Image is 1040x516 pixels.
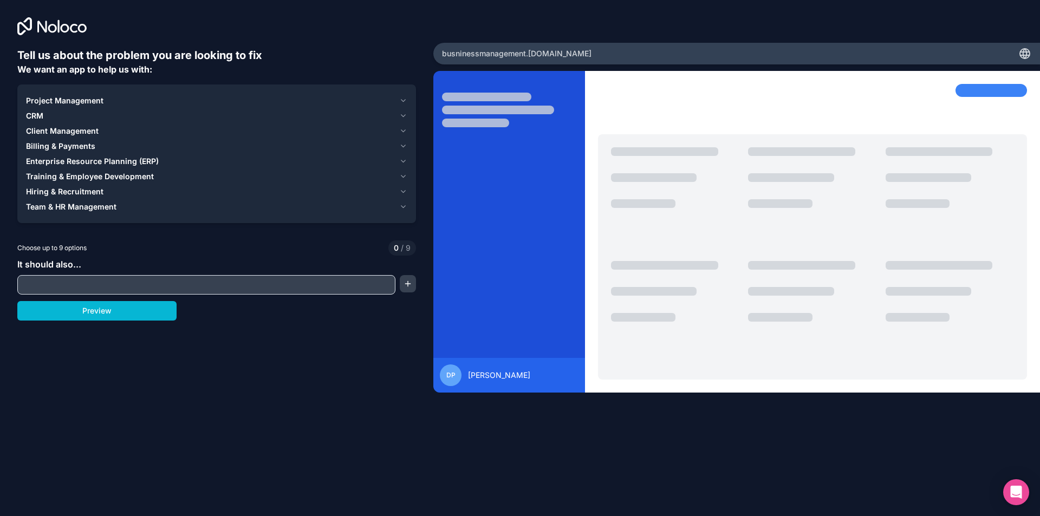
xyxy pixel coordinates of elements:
[1003,479,1029,505] div: Open Intercom Messenger
[26,126,99,136] span: Client Management
[26,123,407,139] button: Client Management
[442,48,591,59] span: busninessmanagement .[DOMAIN_NAME]
[394,243,399,253] span: 0
[17,301,177,321] button: Preview
[17,64,152,75] span: We want an app to help us with:
[26,186,103,197] span: Hiring & Recruitment
[26,95,103,106] span: Project Management
[26,93,407,108] button: Project Management
[26,199,407,214] button: Team & HR Management
[17,243,87,253] span: Choose up to 9 options
[17,48,416,63] h6: Tell us about the problem you are looking to fix
[26,156,159,167] span: Enterprise Resource Planning (ERP)
[26,201,116,212] span: Team & HR Management
[468,370,530,381] span: [PERSON_NAME]
[26,171,154,182] span: Training & Employee Development
[26,139,407,154] button: Billing & Payments
[401,243,404,252] span: /
[446,371,456,380] span: DP
[26,184,407,199] button: Hiring & Recruitment
[17,259,81,270] span: It should also...
[26,110,43,121] span: CRM
[26,154,407,169] button: Enterprise Resource Planning (ERP)
[26,141,95,152] span: Billing & Payments
[399,243,411,253] span: 9
[26,108,407,123] button: CRM
[26,169,407,184] button: Training & Employee Development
